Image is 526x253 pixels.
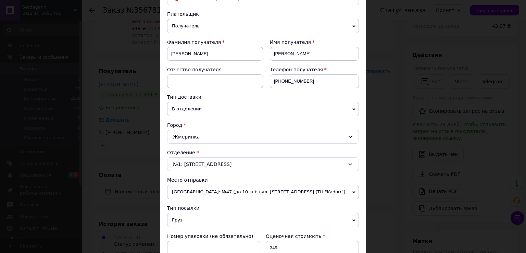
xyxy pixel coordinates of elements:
span: Отчество получателя [167,67,222,72]
span: Получатель [167,19,359,33]
span: Телефон получателя [270,67,323,72]
span: [GEOGRAPHIC_DATA]: №47 (до 10 кг): вул. [STREET_ADDRESS] (ТЦ "Kadorr") [167,185,359,199]
div: Оценочная стоимость [266,233,359,240]
span: Тип посылки [167,205,199,211]
span: Тип доставки [167,94,201,100]
div: Отделение [167,149,359,156]
span: Фамилия получателя [167,39,221,45]
div: Номер упаковки (не обязательно) [167,233,260,240]
span: В отделении [167,102,359,116]
div: Город [167,122,359,129]
span: Плательщик [167,11,199,17]
span: Имя получателя [270,39,311,45]
input: +380 [270,74,359,88]
div: Жмеринка [167,130,359,144]
span: Место отправки [167,177,208,183]
span: Груз [167,213,359,227]
div: №1: [STREET_ADDRESS] [167,157,359,171]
